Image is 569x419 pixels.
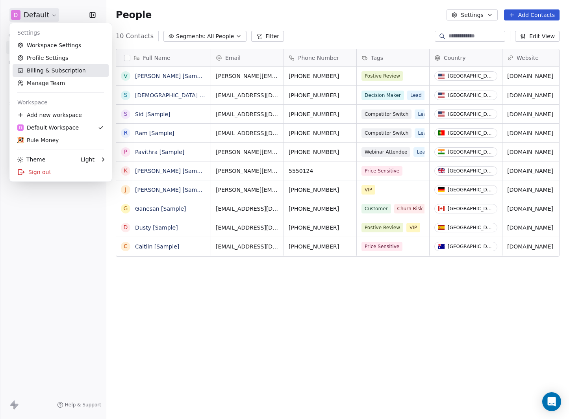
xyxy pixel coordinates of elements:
[81,156,95,163] div: Light
[17,156,45,163] div: Theme
[13,77,109,89] a: Manage Team
[13,26,109,39] div: Settings
[17,124,79,132] div: Default Workspace
[13,166,109,178] div: Sign out
[17,136,59,144] div: Rule Money
[13,96,109,109] div: Workspace
[13,39,109,52] a: Workspace Settings
[17,137,24,143] img: app-icon-nutty-512.png
[13,64,109,77] a: Billing & Subscription
[13,109,109,121] div: Add new workspace
[13,52,109,64] a: Profile Settings
[19,125,22,131] span: D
